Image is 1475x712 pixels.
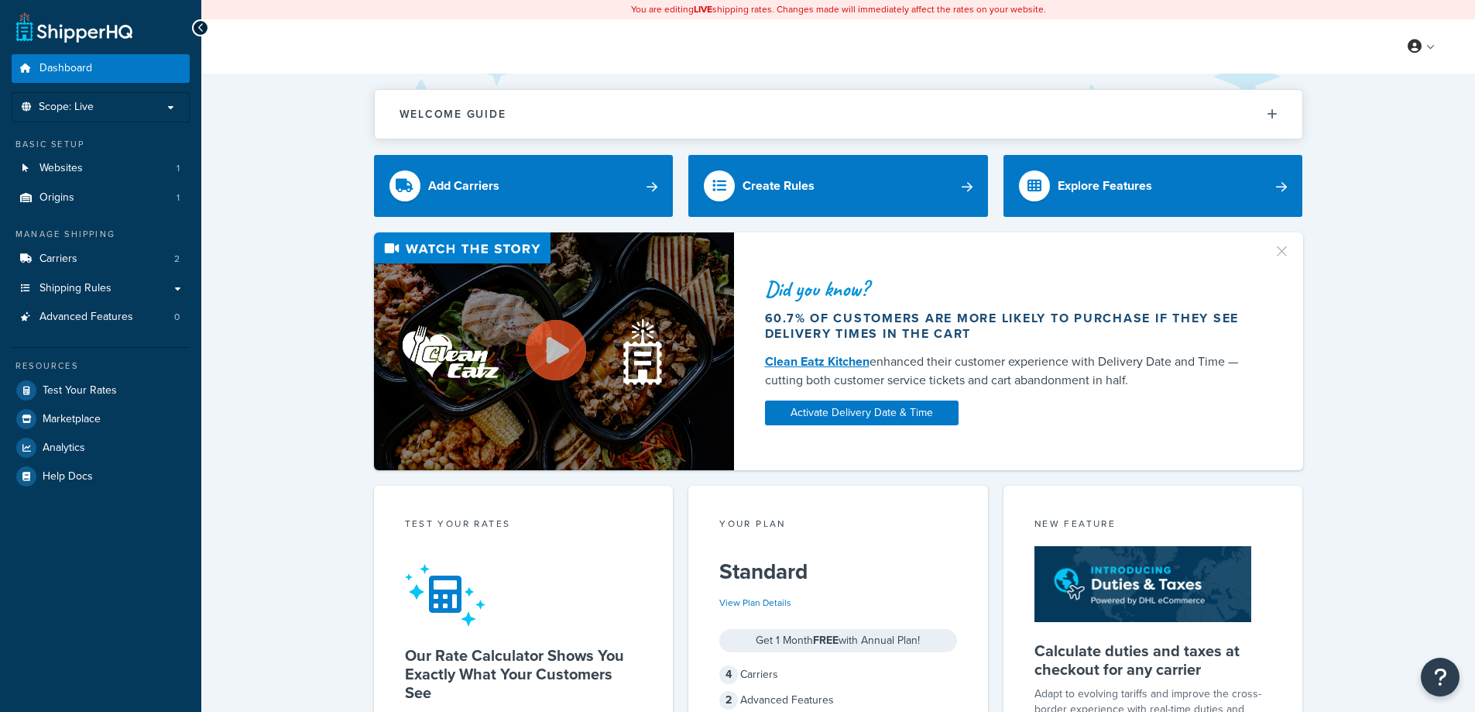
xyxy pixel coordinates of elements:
[174,311,180,324] span: 0
[405,646,643,702] h5: Our Rate Calculator Shows You Exactly What Your Customers See
[12,54,190,83] a: Dashboard
[375,90,1302,139] button: Welcome Guide
[39,253,77,266] span: Carriers
[43,384,117,397] span: Test Your Rates
[1421,658,1460,697] button: Open Resource Center
[688,155,988,217] a: Create Rules
[12,434,190,462] a: Analytics
[12,274,190,303] a: Shipping Rules
[39,191,74,205] span: Origins
[374,155,674,217] a: Add Carriers
[765,401,959,425] a: Activate Delivery Date & Time
[813,632,839,648] strong: FREE
[719,559,957,584] h5: Standard
[177,162,180,175] span: 1
[39,162,83,175] span: Websites
[12,138,190,151] div: Basic Setup
[1034,517,1272,535] div: New Feature
[12,184,190,212] li: Origins
[12,359,190,373] div: Resources
[400,108,506,120] h2: Welcome Guide
[39,311,133,324] span: Advanced Features
[12,303,190,332] li: Advanced Features
[43,442,85,455] span: Analytics
[12,405,190,433] a: Marketplace
[743,175,815,197] div: Create Rules
[1034,641,1272,679] h5: Calculate duties and taxes at checkout for any carrier
[765,353,1254,390] div: enhanced their customer experience with Delivery Date and Time — cutting both customer service ti...
[719,691,738,710] span: 2
[719,690,957,711] div: Advanced Features
[12,228,190,241] div: Manage Shipping
[719,664,957,686] div: Carriers
[12,463,190,490] a: Help Docs
[719,517,957,535] div: Your Plan
[374,232,734,470] img: Video thumbnail
[765,353,870,370] a: Clean Eatz Kitchen
[428,175,499,197] div: Add Carriers
[174,253,180,266] span: 2
[719,596,791,610] a: View Plan Details
[39,282,111,295] span: Shipping Rules
[39,101,94,114] span: Scope: Live
[719,629,957,652] div: Get 1 Month with Annual Plan!
[405,517,643,535] div: Test your rates
[12,184,190,212] a: Origins1
[12,377,190,404] a: Test Your Rates
[12,154,190,183] a: Websites1
[719,666,738,684] span: 4
[177,191,180,205] span: 1
[1058,175,1152,197] div: Explore Features
[12,154,190,183] li: Websites
[1003,155,1303,217] a: Explore Features
[12,245,190,273] li: Carriers
[765,278,1254,300] div: Did you know?
[765,311,1254,342] div: 60.7% of customers are more likely to purchase if they see delivery times in the cart
[39,62,92,75] span: Dashboard
[12,303,190,332] a: Advanced Features0
[12,245,190,273] a: Carriers2
[694,2,712,16] b: LIVE
[43,413,101,426] span: Marketplace
[43,470,93,483] span: Help Docs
